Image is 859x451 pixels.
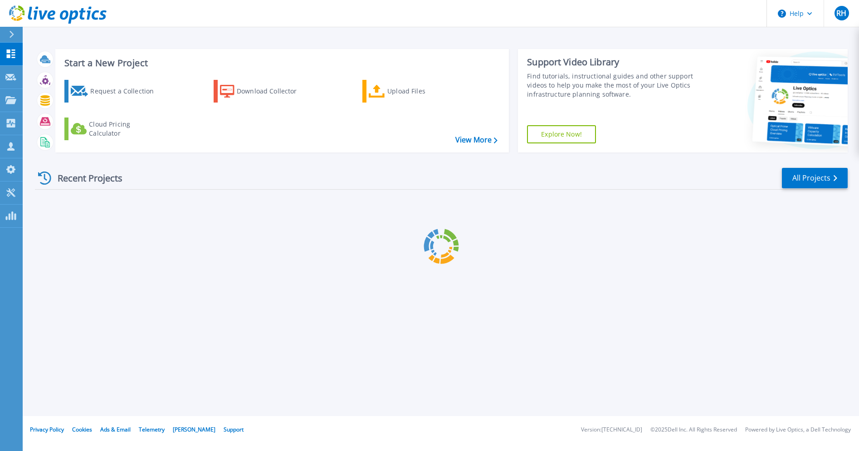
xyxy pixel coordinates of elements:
[89,120,161,138] div: Cloud Pricing Calculator
[745,427,851,433] li: Powered by Live Optics, a Dell Technology
[100,426,131,433] a: Ads & Email
[72,426,92,433] a: Cookies
[30,426,64,433] a: Privacy Policy
[214,80,315,103] a: Download Collector
[581,427,642,433] li: Version: [TECHNICAL_ID]
[237,82,309,100] div: Download Collector
[650,427,737,433] li: © 2025 Dell Inc. All Rights Reserved
[90,82,163,100] div: Request a Collection
[527,125,596,143] a: Explore Now!
[527,72,695,99] div: Find tutorials, instructional guides and other support videos to help you make the most of your L...
[173,426,215,433] a: [PERSON_NAME]
[35,167,135,189] div: Recent Projects
[64,58,497,68] h3: Start a New Project
[836,10,846,17] span: RH
[362,80,464,103] a: Upload Files
[455,136,498,144] a: View More
[527,56,695,68] div: Support Video Library
[387,82,460,100] div: Upload Files
[64,118,166,140] a: Cloud Pricing Calculator
[64,80,166,103] a: Request a Collection
[782,168,848,188] a: All Projects
[139,426,165,433] a: Telemetry
[224,426,244,433] a: Support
